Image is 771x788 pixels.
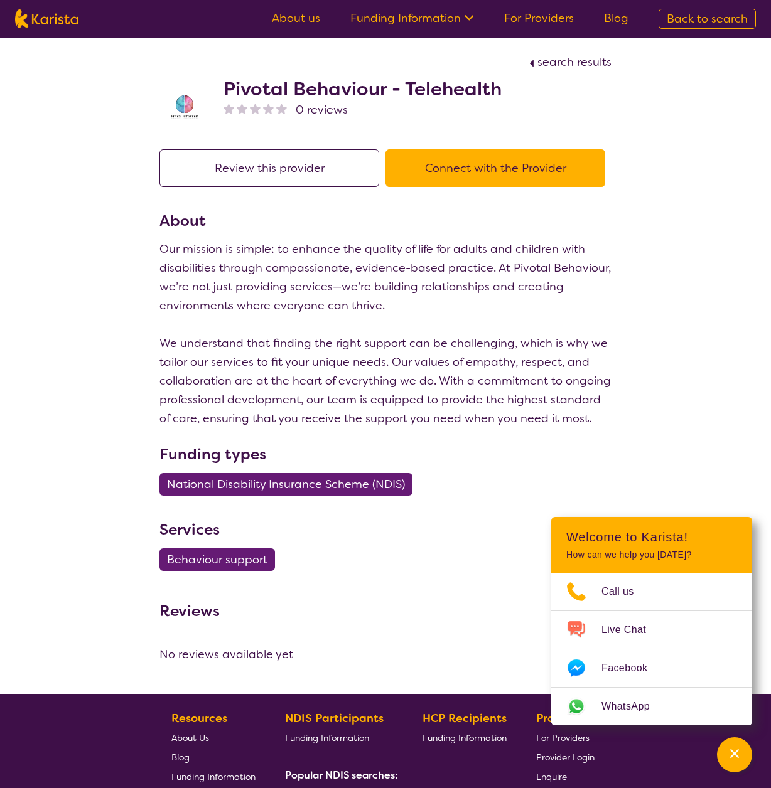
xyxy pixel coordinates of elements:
[171,747,256,767] a: Blog
[263,103,274,114] img: nonereviewstar
[385,149,605,187] button: Connect with the Provider
[604,11,628,26] a: Blog
[224,78,502,100] h2: Pivotal Behaviour - Telehealth
[272,11,320,26] a: About us
[171,711,227,726] b: Resources
[551,517,752,725] div: Channel Menu
[167,548,267,571] span: Behaviour support
[159,443,612,466] h3: Funding types
[250,103,261,114] img: nonereviewstar
[350,11,474,26] a: Funding Information
[536,732,590,743] span: For Providers
[285,728,393,747] a: Funding Information
[285,769,398,782] b: Popular NDIS searches:
[537,55,612,70] span: search results
[224,103,234,114] img: nonereviewstar
[717,737,752,772] button: Channel Menu
[167,473,405,496] span: National Disability Insurance Scheme (NDIS)
[526,55,612,70] a: search results
[171,752,190,763] span: Blog
[504,11,574,26] a: For Providers
[15,9,78,28] img: Karista logo
[171,767,256,786] a: Funding Information
[601,697,665,716] span: WhatsApp
[536,711,588,726] b: Providers
[423,732,507,743] span: Funding Information
[536,767,595,786] a: Enquire
[159,149,379,187] button: Review this provider
[159,477,420,492] a: National Disability Insurance Scheme (NDIS)
[536,728,595,747] a: For Providers
[551,573,752,725] ul: Choose channel
[566,530,737,545] h2: Welcome to Karista!
[159,645,612,664] div: No reviews available yet
[171,771,256,782] span: Funding Information
[385,161,612,176] a: Connect with the Provider
[601,620,661,639] span: Live Chat
[601,582,649,601] span: Call us
[159,161,385,176] a: Review this provider
[159,518,612,541] h3: Services
[276,103,287,114] img: nonereviewstar
[159,552,283,567] a: Behaviour support
[659,9,756,29] a: Back to search
[159,81,210,131] img: s8av3rcikle0tbnjpqc8.png
[171,732,209,743] span: About Us
[159,210,612,232] h3: About
[159,594,220,622] h3: Reviews
[296,100,348,119] span: 0 reviews
[285,711,384,726] b: NDIS Participants
[566,550,737,560] p: How can we help you [DATE]?
[667,11,748,26] span: Back to search
[601,659,662,678] span: Facebook
[159,240,612,428] p: Our mission is simple: to enhance the quality of life for adults and children with disabilities t...
[536,771,567,782] span: Enquire
[171,728,256,747] a: About Us
[536,752,595,763] span: Provider Login
[423,711,507,726] b: HCP Recipients
[237,103,247,114] img: nonereviewstar
[536,747,595,767] a: Provider Login
[423,728,507,747] a: Funding Information
[285,732,369,743] span: Funding Information
[551,688,752,725] a: Web link opens in a new tab.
